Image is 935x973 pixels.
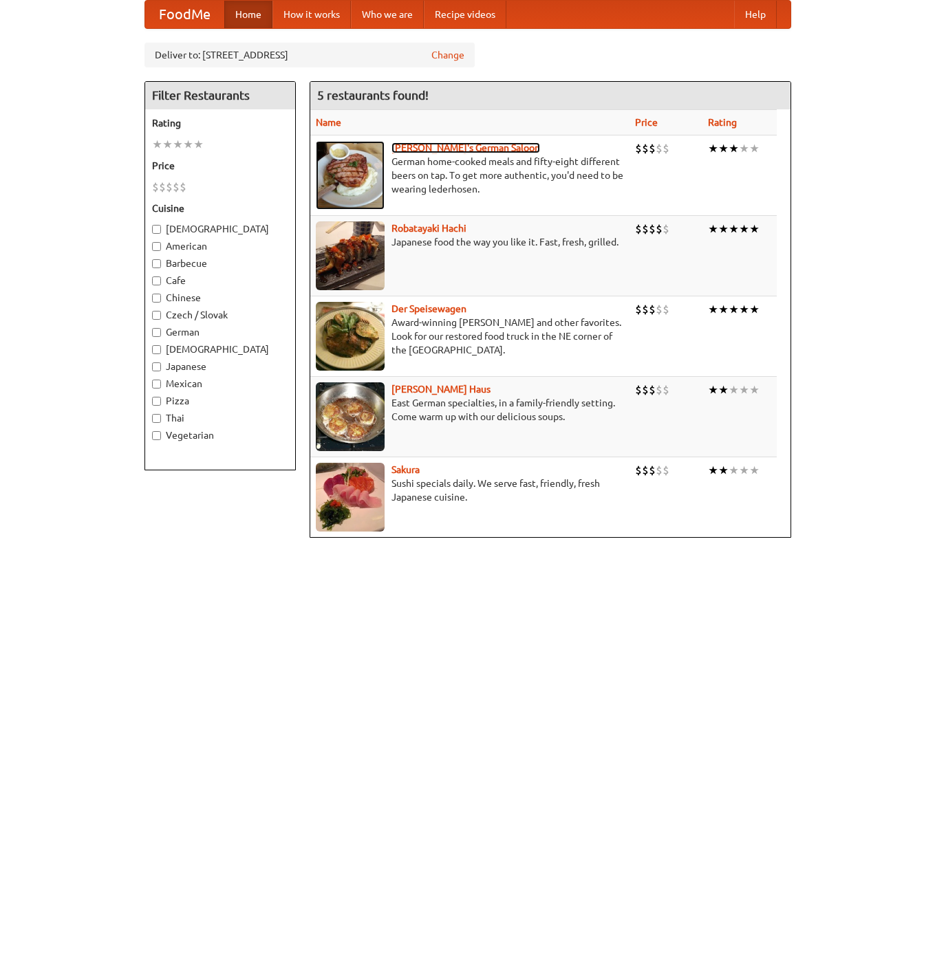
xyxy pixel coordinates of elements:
[316,382,385,451] img: kohlhaus.jpg
[193,137,204,152] li: ★
[749,302,760,317] li: ★
[663,382,669,397] li: $
[152,397,161,406] input: Pizza
[656,141,663,156] li: $
[649,221,656,237] li: $
[391,464,420,475] a: Sakura
[663,302,669,317] li: $
[316,141,385,210] img: esthers.jpg
[749,141,760,156] li: ★
[391,384,491,395] a: [PERSON_NAME] Haus
[729,382,739,397] li: ★
[391,303,466,314] a: Der Speisewagen
[635,302,642,317] li: $
[152,291,288,305] label: Chinese
[718,221,729,237] li: ★
[424,1,506,28] a: Recipe videos
[316,155,624,196] p: German home-cooked meals and fifty-eight different beers on tap. To get more authentic, you'd nee...
[183,137,193,152] li: ★
[152,428,288,442] label: Vegetarian
[649,302,656,317] li: $
[144,43,475,67] div: Deliver to: [STREET_ADDRESS]
[316,396,624,424] p: East German specialties, in a family-friendly setting. Come warm up with our delicious soups.
[649,463,656,478] li: $
[152,179,159,195] li: $
[152,239,288,253] label: American
[180,179,186,195] li: $
[391,142,540,153] a: [PERSON_NAME]'s German Saloon
[173,179,180,195] li: $
[152,380,161,389] input: Mexican
[642,141,649,156] li: $
[635,117,658,128] a: Price
[152,362,161,371] input: Japanese
[749,463,760,478] li: ★
[152,342,288,356] label: [DEMOGRAPHIC_DATA]
[729,141,739,156] li: ★
[152,311,161,320] input: Czech / Slovak
[718,463,729,478] li: ★
[152,159,288,173] h5: Price
[663,463,669,478] li: $
[656,463,663,478] li: $
[718,302,729,317] li: ★
[152,394,288,408] label: Pizza
[152,414,161,423] input: Thai
[635,221,642,237] li: $
[718,141,729,156] li: ★
[152,201,288,215] h5: Cuisine
[649,382,656,397] li: $
[642,463,649,478] li: $
[152,225,161,234] input: [DEMOGRAPHIC_DATA]
[316,477,624,504] p: Sushi specials daily. We serve fast, friendly, fresh Japanese cuisine.
[152,360,288,373] label: Japanese
[656,382,663,397] li: $
[739,302,749,317] li: ★
[729,221,739,237] li: ★
[739,221,749,237] li: ★
[162,137,173,152] li: ★
[152,242,161,251] input: American
[152,274,288,287] label: Cafe
[152,137,162,152] li: ★
[635,141,642,156] li: $
[351,1,424,28] a: Who we are
[708,141,718,156] li: ★
[431,48,464,62] a: Change
[391,223,466,234] a: Robatayaki Hachi
[708,463,718,478] li: ★
[316,221,385,290] img: robatayaki.jpg
[649,141,656,156] li: $
[663,221,669,237] li: $
[152,345,161,354] input: [DEMOGRAPHIC_DATA]
[152,294,161,303] input: Chinese
[656,221,663,237] li: $
[316,302,385,371] img: speisewagen.jpg
[152,308,288,322] label: Czech / Slovak
[635,463,642,478] li: $
[708,382,718,397] li: ★
[159,179,166,195] li: $
[642,382,649,397] li: $
[152,276,161,285] input: Cafe
[734,1,777,28] a: Help
[749,382,760,397] li: ★
[316,463,385,532] img: sakura.jpg
[317,89,429,102] ng-pluralize: 5 restaurants found!
[152,259,161,268] input: Barbecue
[152,256,288,270] label: Barbecue
[152,325,288,339] label: German
[173,137,183,152] li: ★
[642,221,649,237] li: $
[152,431,161,440] input: Vegetarian
[316,117,341,128] a: Name
[708,117,737,128] a: Rating
[729,302,739,317] li: ★
[739,141,749,156] li: ★
[656,302,663,317] li: $
[224,1,272,28] a: Home
[152,116,288,130] h5: Rating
